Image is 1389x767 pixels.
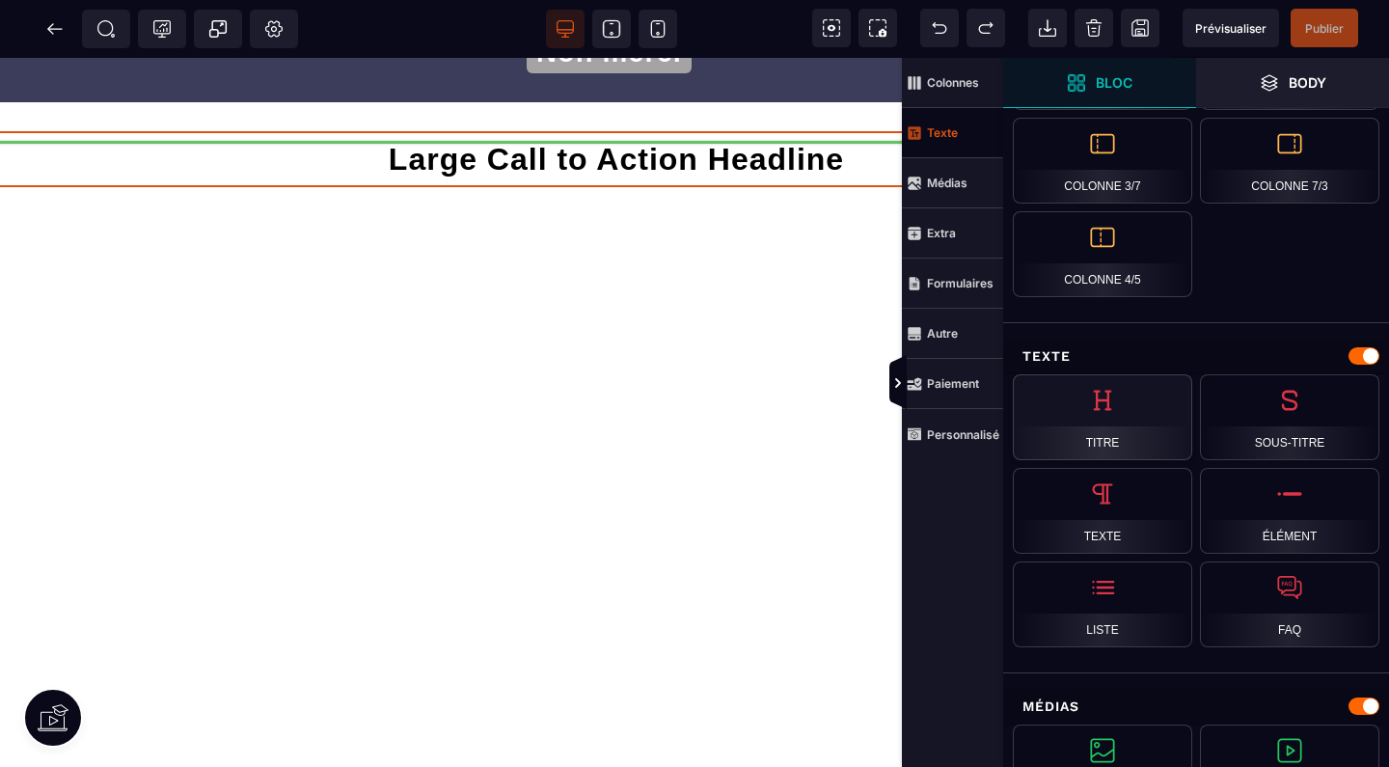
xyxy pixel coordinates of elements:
span: Extra [902,208,1003,259]
strong: Personnalisé [927,427,999,442]
span: Médias [902,158,1003,208]
span: Retour [36,10,74,48]
span: Publier [1305,21,1344,36]
span: Nettoyage [1075,9,1113,47]
strong: Body [1289,75,1326,90]
div: Liste [1013,562,1192,647]
strong: Médias [927,176,967,190]
span: Voir mobile [639,10,677,48]
strong: Paiement [927,376,979,391]
span: Créer une alerte modale [194,10,242,48]
span: Colonnes [902,58,1003,108]
span: Personnalisé [902,409,1003,459]
span: Aperçu [1183,9,1279,47]
span: Paiement [902,359,1003,409]
span: Enregistrer le contenu [1291,9,1358,47]
span: Favicon [250,10,298,48]
span: Prévisualiser [1195,21,1266,36]
strong: Bloc [1096,75,1132,90]
div: Colonne 7/3 [1200,118,1379,204]
div: Titre [1013,374,1192,460]
div: Élément [1200,468,1379,554]
span: Voir bureau [546,10,585,48]
span: Tracking [152,19,172,39]
span: Ouvrir les calques [1196,58,1389,108]
span: Autre [902,309,1003,359]
strong: Formulaires [927,276,994,290]
span: Afficher les vues [1003,355,1022,413]
div: Médias [1003,689,1389,725]
span: Formulaires [902,259,1003,309]
span: Voir les composants [812,9,851,47]
span: Capture d'écran [858,9,897,47]
span: Défaire [920,9,959,47]
div: Texte [1013,468,1192,554]
span: Enregistrer [1121,9,1159,47]
span: Code de suivi [138,10,186,48]
span: Ouvrir les blocs [1003,58,1196,108]
strong: Colonnes [927,75,979,90]
strong: Autre [927,326,958,341]
span: Réglages Body [264,19,284,39]
div: Texte [1003,339,1389,374]
span: Rétablir [967,9,1005,47]
span: Voir tablette [592,10,631,48]
div: Sous-titre [1200,374,1379,460]
strong: Extra [927,226,956,240]
div: Colonne 3/7 [1013,118,1192,204]
span: Texte [902,108,1003,158]
strong: Texte [927,125,958,140]
span: Importer [1028,9,1067,47]
div: Colonne 4/5 [1013,211,1192,297]
span: Popup [208,19,228,39]
span: Métadata SEO [82,10,130,48]
div: FAQ [1200,562,1379,647]
span: SEO [96,19,116,39]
